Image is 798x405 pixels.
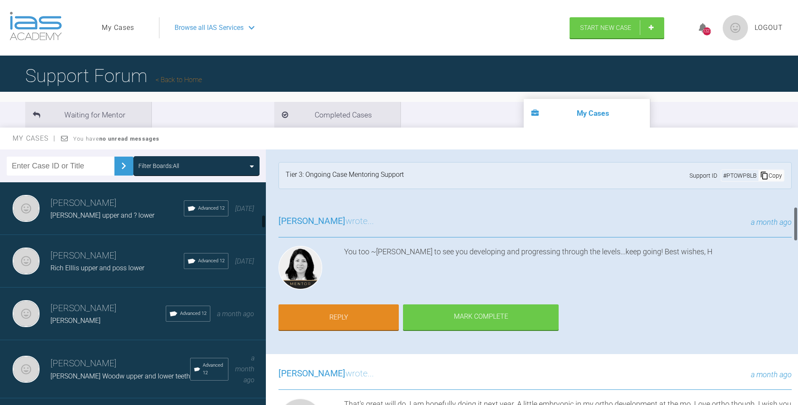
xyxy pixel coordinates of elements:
span: Advanced 12 [198,205,225,212]
li: My Cases [524,99,650,128]
span: Advanced 12 [198,257,225,265]
div: Filter Boards: All [138,161,179,171]
span: You have [73,136,159,142]
li: Completed Cases [274,102,400,128]
div: You too ~[PERSON_NAME] to see you developing and progressing through the levels...keep going! Bes... [344,246,792,293]
img: Neil Fearns [13,195,40,222]
span: [PERSON_NAME] [278,216,345,226]
span: Advanced 12 [180,310,207,317]
input: Enter Case ID or Title [7,157,114,176]
span: [PERSON_NAME] [278,368,345,378]
span: a month ago [751,218,792,226]
div: Copy [758,170,784,181]
h3: [PERSON_NAME] [50,249,184,263]
li: Waiting for Mentor [25,102,151,128]
img: Neil Fearns [13,300,40,327]
span: a month ago [751,370,792,379]
div: Mark Complete [403,304,559,330]
span: Browse all IAS Services [175,22,244,33]
img: chevronRight.28bd32b0.svg [117,159,130,173]
a: Back to Home [156,76,202,84]
span: [PERSON_NAME] upper and ? lower [50,211,154,219]
span: [DATE] [235,257,254,265]
a: Logout [755,22,783,33]
img: Neil Fearns [13,356,40,383]
img: Neil Fearns [13,248,40,274]
h3: wrote... [278,367,374,381]
strong: no unread messages [99,136,159,142]
h3: [PERSON_NAME] [50,301,166,316]
div: 1327 [703,27,711,35]
h3: wrote... [278,214,374,229]
a: Reply [278,304,399,330]
a: My Cases [102,22,134,33]
span: Rich Elllis upper and poss lower [50,264,144,272]
span: [DATE] [235,205,254,213]
span: a month ago [235,354,255,384]
h3: [PERSON_NAME] [50,196,184,210]
span: [PERSON_NAME] [50,317,101,325]
span: a month ago [217,310,254,318]
h3: [PERSON_NAME] [50,357,190,371]
div: Tier 3: Ongoing Case Mentoring Support [286,169,404,182]
img: Hooria Olsen [278,246,322,290]
img: logo-light.3e3ef733.png [10,12,62,40]
span: My Cases [13,134,56,142]
span: [PERSON_NAME] Woodw upper and lower teeth [50,372,190,380]
a: Start New Case [570,17,664,38]
img: profile.png [723,15,748,40]
span: Start New Case [580,24,631,32]
span: Advanced 12 [203,362,225,377]
div: # PTOWP8LB [721,171,758,180]
span: Support ID [689,171,717,180]
h1: Support Forum [25,61,202,91]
